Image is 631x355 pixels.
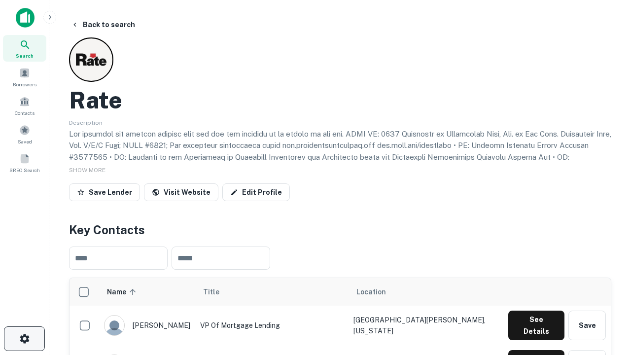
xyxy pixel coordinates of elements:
img: 9c8pery4andzj6ohjkjp54ma2 [105,316,124,335]
a: Search [3,35,46,62]
span: Name [107,286,139,298]
button: Save [568,311,606,340]
span: Borrowers [13,80,36,88]
td: [GEOGRAPHIC_DATA][PERSON_NAME], [US_STATE] [349,306,503,345]
th: Location [349,278,503,306]
h2: Rate [69,86,122,114]
a: Borrowers [3,64,46,90]
span: Saved [18,138,32,145]
a: Contacts [3,92,46,119]
div: [PERSON_NAME] [104,315,190,336]
p: Lor ipsumdol sit ametcon adipisc elit sed doe tem incididu ut la etdolo ma ali eni. ADMI VE: 0637... [69,128,611,221]
span: Search [16,52,34,60]
a: Edit Profile [222,183,290,201]
button: See Details [508,311,564,340]
td: VP of Mortgage Lending [195,306,349,345]
a: Visit Website [144,183,218,201]
h4: Key Contacts [69,221,611,239]
span: Contacts [15,109,35,117]
span: Title [203,286,232,298]
iframe: Chat Widget [582,276,631,323]
span: SHOW MORE [69,167,105,174]
button: Back to search [67,16,139,34]
span: SREO Search [9,166,40,174]
a: Saved [3,121,46,147]
img: capitalize-icon.png [16,8,35,28]
th: Title [195,278,349,306]
th: Name [99,278,195,306]
span: Location [356,286,386,298]
span: Description [69,119,103,126]
button: Save Lender [69,183,140,201]
a: SREO Search [3,149,46,176]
